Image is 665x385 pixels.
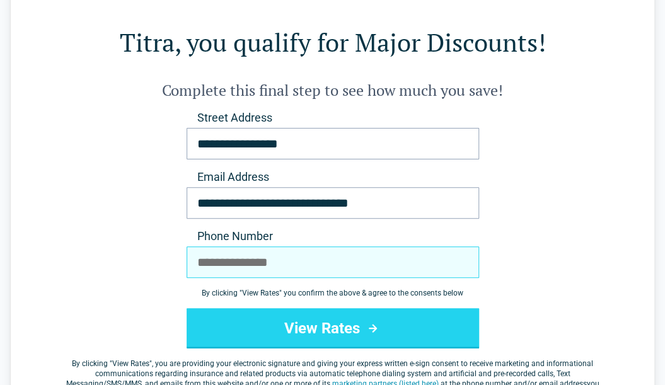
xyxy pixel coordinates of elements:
button: View Rates [187,308,479,348]
span: View Rates [112,359,149,368]
label: Street Address [187,110,479,125]
div: By clicking " View Rates " you confirm the above & agree to the consents below [187,288,479,298]
label: Email Address [187,170,479,185]
label: Phone Number [187,229,479,244]
h1: Titra, you qualify for Major Discounts! [61,25,604,60]
h2: Complete this final step to see how much you save! [61,80,604,100]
